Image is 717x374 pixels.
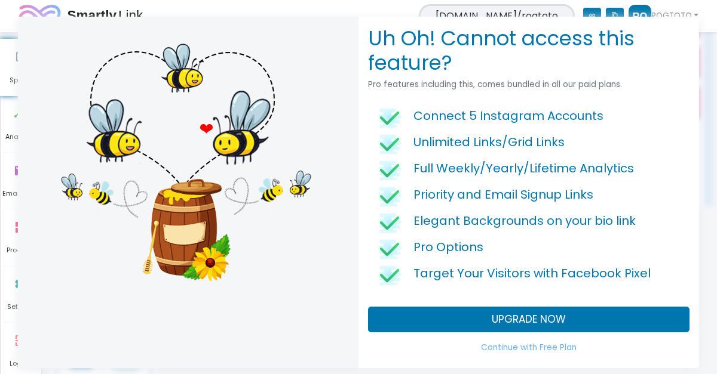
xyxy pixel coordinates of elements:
a: Continue with Free Plan [368,337,690,358]
img: logo.svg [39,340,155,361]
img: bee-exquisite.png [27,26,345,289]
li: Connect 5 Instagram Accounts [378,104,680,130]
li: Pro Options [378,235,680,261]
li: Priority and Email Signup Links [378,183,680,209]
h6: Pro features including this, comes bundled in all our paid plans. [368,80,690,89]
a: ADMIN ROGTOTO [4,184,191,215]
a: UPGRADE NOW [368,307,690,333]
li: Unlimited Links/Grid Links [378,130,680,156]
a: DAFTAR ROGTOTO [4,103,191,134]
li: Target Your Visitors with Facebook Pixel [378,261,680,288]
a: LOGIN ROGTOTO [4,143,191,175]
li: Elegant Backgrounds on your bio link [378,209,680,235]
b: Uh Oh! Cannot access this feature? [368,24,635,77]
li: Full Weekly/Yearly/Lifetime Analytics [378,156,680,183]
a: @rogtoto [4,83,191,94]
